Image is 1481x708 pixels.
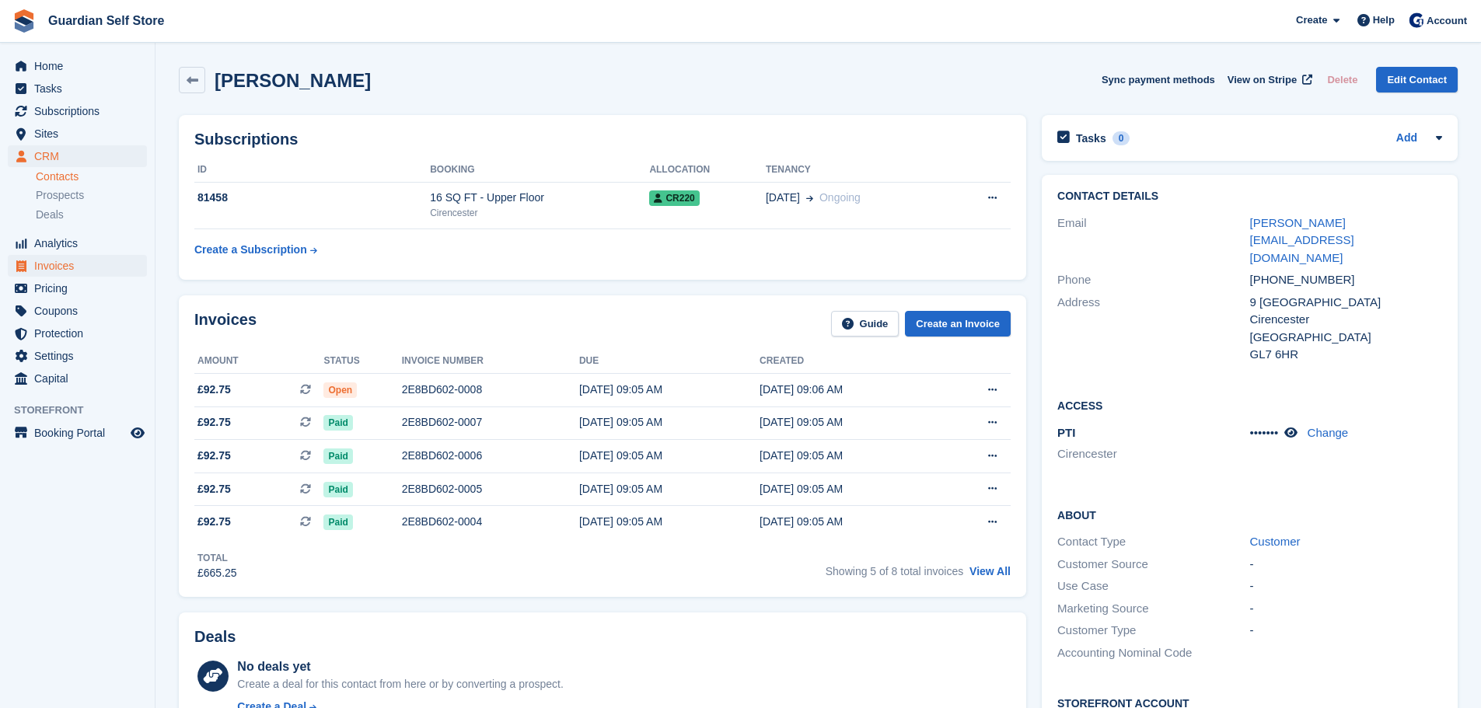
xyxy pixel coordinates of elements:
[766,190,800,206] span: [DATE]
[194,628,236,646] h2: Deals
[1409,12,1424,28] img: Tom Scott
[1376,67,1458,92] a: Edit Contact
[194,311,257,337] h2: Invoices
[969,565,1011,577] a: View All
[579,514,760,530] div: [DATE] 09:05 AM
[1057,507,1442,522] h2: About
[1057,600,1249,618] div: Marketing Source
[34,78,127,99] span: Tasks
[36,187,147,204] a: Prospects
[905,311,1011,337] a: Create an Invoice
[323,415,352,431] span: Paid
[1057,577,1249,595] div: Use Case
[8,277,147,299] a: menu
[1228,72,1297,88] span: View on Stripe
[197,382,231,398] span: £92.75
[430,206,649,220] div: Cirencester
[8,55,147,77] a: menu
[1250,329,1442,347] div: [GEOGRAPHIC_DATA]
[323,448,352,464] span: Paid
[649,190,699,206] span: CR220
[1296,12,1327,28] span: Create
[1057,271,1249,289] div: Phone
[1396,130,1417,148] a: Add
[1057,644,1249,662] div: Accounting Nominal Code
[1057,445,1249,463] li: Cirencester
[760,414,940,431] div: [DATE] 09:05 AM
[1057,214,1249,267] div: Email
[197,514,231,530] span: £92.75
[1057,556,1249,574] div: Customer Source
[1250,622,1442,640] div: -
[760,448,940,464] div: [DATE] 09:05 AM
[1427,13,1467,29] span: Account
[34,232,127,254] span: Analytics
[8,368,147,389] a: menu
[34,55,127,77] span: Home
[197,448,231,464] span: £92.75
[579,481,760,497] div: [DATE] 09:05 AM
[1321,67,1364,92] button: Delete
[197,414,231,431] span: £92.75
[194,242,307,258] div: Create a Subscription
[128,424,147,442] a: Preview store
[194,349,323,374] th: Amount
[8,422,147,444] a: menu
[579,414,760,431] div: [DATE] 09:05 AM
[1221,67,1315,92] a: View on Stripe
[323,482,352,497] span: Paid
[1250,346,1442,364] div: GL7 6HR
[579,349,760,374] th: Due
[1112,131,1130,145] div: 0
[402,349,579,374] th: Invoice number
[14,403,155,418] span: Storefront
[1057,397,1442,413] h2: Access
[760,514,940,530] div: [DATE] 09:05 AM
[1250,294,1442,312] div: 9 [GEOGRAPHIC_DATA]
[402,382,579,398] div: 2E8BD602-0008
[237,657,563,676] div: No deals yet
[194,131,1011,148] h2: Subscriptions
[402,414,579,431] div: 2E8BD602-0007
[1057,190,1442,203] h2: Contact Details
[36,208,64,222] span: Deals
[34,345,127,367] span: Settings
[402,448,579,464] div: 2E8BD602-0006
[1250,535,1301,548] a: Customer
[1250,426,1279,439] span: •••••••
[197,551,237,565] div: Total
[34,145,127,167] span: CRM
[649,158,766,183] th: Allocation
[323,514,352,530] span: Paid
[34,277,127,299] span: Pricing
[8,300,147,322] a: menu
[34,255,127,277] span: Invoices
[826,565,963,577] span: Showing 5 of 8 total invoices
[760,382,940,398] div: [DATE] 09:06 AM
[766,158,948,183] th: Tenancy
[402,514,579,530] div: 2E8BD602-0004
[194,190,430,206] div: 81458
[215,70,371,91] h2: [PERSON_NAME]
[430,158,649,183] th: Booking
[1076,131,1106,145] h2: Tasks
[1250,577,1442,595] div: -
[1373,12,1395,28] span: Help
[8,145,147,167] a: menu
[34,422,127,444] span: Booking Portal
[831,311,899,337] a: Guide
[8,323,147,344] a: menu
[1250,556,1442,574] div: -
[760,349,940,374] th: Created
[1057,294,1249,364] div: Address
[1250,271,1442,289] div: [PHONE_NUMBER]
[760,481,940,497] div: [DATE] 09:05 AM
[237,676,563,692] div: Create a deal for this contact from here or by converting a prospect.
[194,235,317,264] a: Create a Subscription
[323,382,357,398] span: Open
[34,123,127,145] span: Sites
[194,158,430,183] th: ID
[8,123,147,145] a: menu
[1057,533,1249,551] div: Contact Type
[1250,600,1442,618] div: -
